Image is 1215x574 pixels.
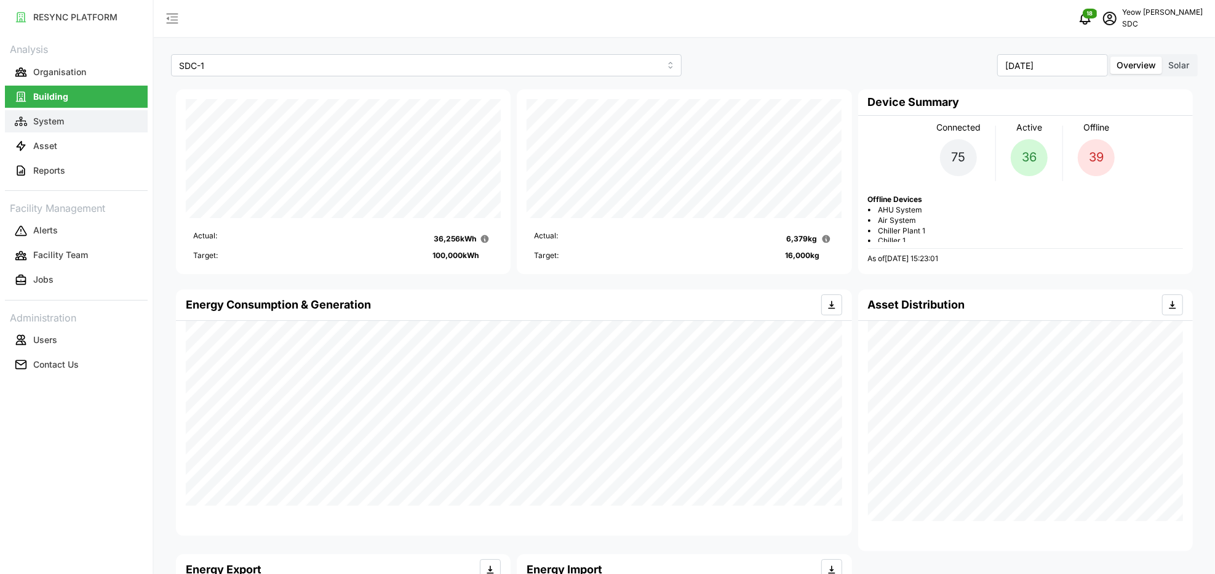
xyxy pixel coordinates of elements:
a: Users [5,328,148,352]
p: Organisation [33,66,86,78]
a: Organisation [5,60,148,84]
a: Building [5,84,148,109]
button: Jobs [5,269,148,291]
p: Offline Devices [868,195,1183,205]
p: Yeow [PERSON_NAME] [1122,7,1203,18]
span: Air System [878,216,917,226]
p: Actual: [193,230,217,248]
p: 75 [951,148,965,167]
a: Facility Team [5,243,148,268]
button: Contact Us [5,354,148,376]
span: Solar [1168,60,1189,70]
h4: Device Summary [868,94,960,110]
p: Jobs [33,273,54,286]
button: Reports [5,160,148,182]
p: 39 [1089,148,1104,167]
p: Administration [5,308,148,326]
p: Building [33,91,68,103]
h4: Asset Distribution [868,297,965,313]
button: Facility Team [5,245,148,267]
span: Overview [1117,60,1156,70]
p: Actual: [534,230,558,248]
p: System [33,115,64,127]
p: Users [33,334,57,346]
p: 100,000 kWh [432,250,479,262]
p: Facility Team [33,249,88,261]
p: Reports [33,164,65,177]
a: Alerts [5,219,148,243]
a: Jobs [5,268,148,293]
p: RESYNC PLATFORM [33,11,118,23]
p: 16,000 kg [786,250,820,262]
p: 36 [1022,148,1037,167]
button: System [5,110,148,132]
p: Target: [193,250,218,262]
p: Connected [936,121,981,134]
p: Alerts [33,224,58,236]
a: Asset [5,134,148,158]
span: Chiller Plant 1 [878,226,926,236]
p: Contact Us [33,358,79,371]
h4: Energy Consumption & Generation [186,297,371,313]
button: RESYNC PLATFORM [5,6,148,28]
span: 18 [1087,9,1094,18]
button: notifications [1073,6,1097,31]
button: Building [5,86,148,108]
span: AHU System [878,205,923,216]
p: 6,379 kg [787,233,818,245]
button: Asset [5,135,148,157]
a: Reports [5,158,148,183]
p: SDC [1122,18,1203,30]
p: Target: [534,250,559,262]
p: 36,256 kWh [434,233,476,245]
button: Alerts [5,220,148,242]
p: Offline [1083,121,1109,134]
button: Organisation [5,61,148,83]
a: RESYNC PLATFORM [5,5,148,30]
a: System [5,109,148,134]
input: Select Month [997,54,1108,76]
button: Users [5,329,148,351]
p: As of [DATE] 15:23:01 [868,254,939,264]
p: Asset [33,140,57,152]
a: Contact Us [5,352,148,377]
span: Chiller 1 [878,236,906,246]
p: Active [1016,121,1042,134]
p: Analysis [5,39,148,57]
button: schedule [1097,6,1122,31]
p: Facility Management [5,198,148,216]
